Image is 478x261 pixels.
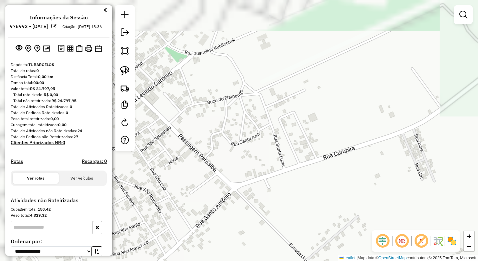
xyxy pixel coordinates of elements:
a: Nova sessão e pesquisa [118,8,132,23]
div: Tempo total: [11,80,107,86]
a: Rotas [11,159,23,164]
span: − [467,242,471,250]
strong: 00:00 [33,80,44,85]
strong: 0,00 [50,116,59,121]
div: Total de Pedidos Roteirizados: [11,110,107,116]
a: Reroteirizar Sessão [118,116,132,131]
a: Criar rota [117,81,132,95]
strong: R$ 24.797,95 [51,98,76,103]
strong: 0 [36,68,39,73]
strong: R$ 24.797,95 [30,86,55,91]
img: Exibir/Ocultar setores [447,236,457,246]
button: Disponibilidade de veículos [93,44,103,53]
strong: 0,00 [58,122,66,127]
h4: Recargas: 0 [82,159,107,164]
button: Centralizar mapa no depósito ou ponto de apoio [24,43,33,54]
img: Selecionar atividades - polígono [120,46,130,55]
button: Otimizar todas as rotas [42,44,51,53]
strong: 0 [70,104,72,109]
button: Imprimir Rotas [84,44,93,53]
button: Exibir sessão original [14,43,24,54]
span: | [356,256,357,260]
h4: Atividades não Roteirizadas [11,197,107,204]
h4: Informações da Sessão [30,14,88,21]
button: Adicionar Atividades [33,43,42,54]
img: Selecionar atividades - laço [120,66,130,75]
strong: TL BARCELOS [28,62,54,67]
strong: 27 [73,134,78,139]
button: Ver veículos [59,173,105,184]
div: Total de rotas: [11,68,107,74]
button: Ver rotas [13,173,59,184]
div: Cubagem total roteirizado: [11,122,107,128]
a: Clique aqui para minimizar o painel [103,6,107,14]
button: Logs desbloquear sessão [57,43,66,54]
div: Total de Pedidos não Roteirizados: [11,134,107,140]
a: Exibir filtros [457,8,470,21]
div: - Total roteirizado: [11,92,107,98]
button: Visualizar relatório de Roteirização [66,44,75,53]
strong: 0 [62,140,65,146]
div: Distância Total: [11,74,107,80]
div: Depósito: [11,62,107,68]
a: Criar modelo [118,98,132,113]
div: Map data © contributors,© 2025 TomTom, Microsoft [338,255,478,261]
button: Ordem crescente [91,246,102,257]
span: Ocultar NR [394,233,410,249]
strong: 4.329,32 [30,213,47,218]
span: + [467,232,471,240]
em: Alterar nome da sessão [51,24,56,29]
strong: 0 [66,110,68,115]
span: Ocultar deslocamento [375,233,391,249]
h4: Clientes Priorizados NR: [11,140,107,146]
a: Zoom in [464,231,474,241]
div: Valor total: [11,86,107,92]
div: Peso total: [11,212,107,218]
strong: 158,42 [38,207,51,212]
div: Cubagem total: [11,206,107,212]
div: Total de Atividades não Roteirizadas: [11,128,107,134]
strong: R$ 0,00 [44,92,58,97]
a: OpenStreetMap [379,256,407,260]
strong: 24 [77,128,82,133]
div: - Total não roteirizado: [11,98,107,104]
strong: 0,00 km [38,74,53,79]
label: Ordenar por: [11,237,107,245]
h6: 978992 - [DATE] [10,23,48,29]
img: Criar rota [120,83,130,93]
div: Total de Atividades Roteirizadas: [11,104,107,110]
button: Visualizar Romaneio [75,44,84,53]
span: Exibir rótulo [413,233,429,249]
a: Exportar sessão [118,26,132,41]
a: Leaflet [339,256,355,260]
img: Fluxo de ruas [433,236,443,246]
a: Zoom out [464,241,474,251]
div: Peso total roteirizado: [11,116,107,122]
div: Criação: [DATE] 18:36 [60,24,104,30]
